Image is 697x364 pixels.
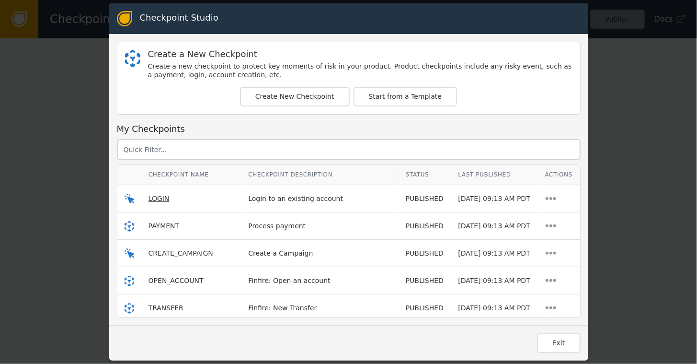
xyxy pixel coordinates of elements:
div: [DATE] 09:13 AM PDT [458,248,531,258]
span: Login to an existing account [248,195,343,202]
button: Exit [537,333,581,353]
input: Quick Filter... [117,139,581,160]
div: PUBLISHED [406,221,444,231]
th: Last Published [451,164,538,185]
div: My Checkpoints [117,122,581,135]
div: PUBLISHED [406,248,444,258]
div: PUBLISHED [406,194,444,204]
div: [DATE] 09:13 AM PDT [458,194,531,204]
div: Create a New Checkpoint [148,50,572,59]
button: Create New Checkpoint [240,87,350,106]
div: Checkpoint Studio [140,11,218,26]
div: Create a new checkpoint to protect key moments of risk in your product. Product checkpoints inclu... [148,62,572,79]
span: TRANSFER [149,304,183,312]
div: PUBLISHED [406,276,444,286]
th: Checkpoint Description [241,164,399,185]
th: Checkpoint Name [141,164,241,185]
button: Start from a Template [354,87,457,106]
span: CREATE_CAMPAIGN [149,249,213,257]
div: [DATE] 09:13 AM PDT [458,221,531,231]
span: Finfire: New Transfer [248,304,317,312]
span: Create a Campaign [248,249,313,257]
div: PUBLISHED [406,303,444,313]
span: Process payment [248,222,306,230]
div: [DATE] 09:13 AM PDT [458,303,531,313]
span: LOGIN [149,195,170,202]
span: PAYMENT [149,222,180,230]
span: Finfire: Open an account [248,277,330,284]
span: OPEN_ACCOUNT [149,277,204,284]
div: [DATE] 09:13 AM PDT [458,276,531,286]
th: Status [399,164,451,185]
th: Actions [538,164,580,185]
